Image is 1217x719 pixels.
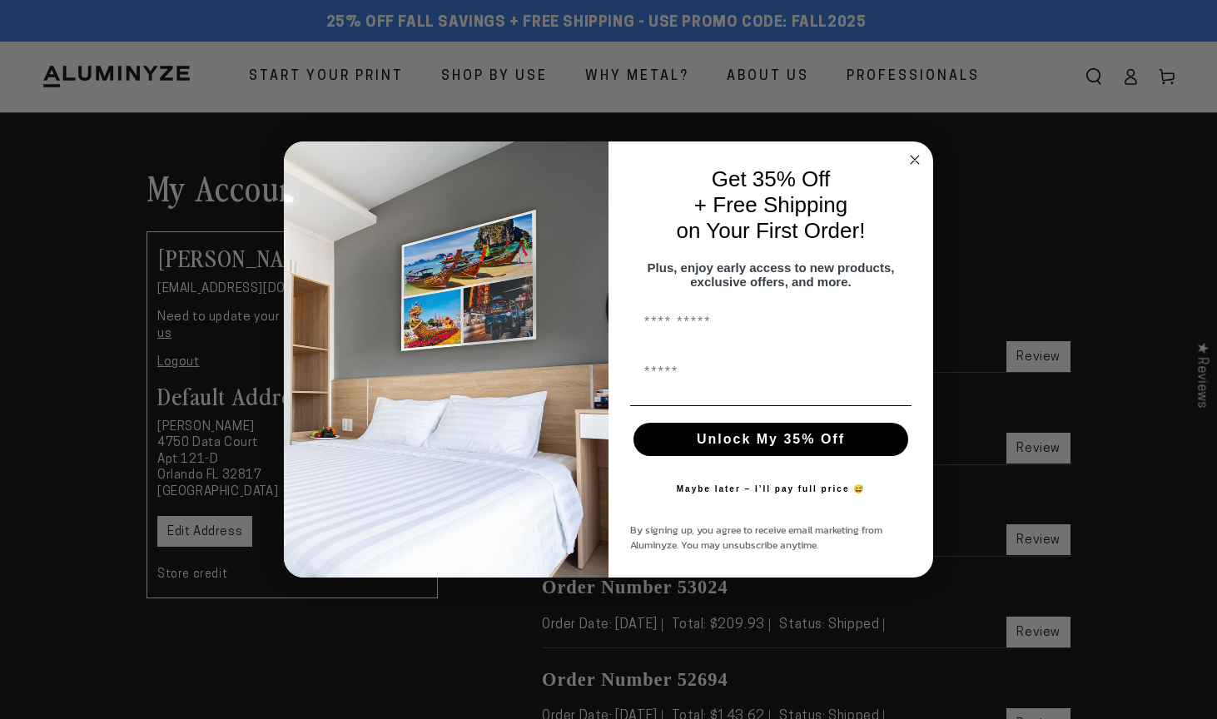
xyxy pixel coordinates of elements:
span: Plus, enjoy early access to new products, exclusive offers, and more. [648,260,895,289]
button: Close dialog [905,150,925,170]
span: Get 35% Off [712,166,831,191]
span: + Free Shipping [694,192,847,217]
span: By signing up, you agree to receive email marketing from Aluminyze. You may unsubscribe anytime. [630,523,882,553]
button: Maybe later – I’ll pay full price 😅 [668,473,874,506]
span: on Your First Order! [677,218,866,243]
img: underline [630,405,912,406]
img: 728e4f65-7e6c-44e2-b7d1-0292a396982f.jpeg [284,141,608,578]
button: Unlock My 35% Off [633,423,908,456]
